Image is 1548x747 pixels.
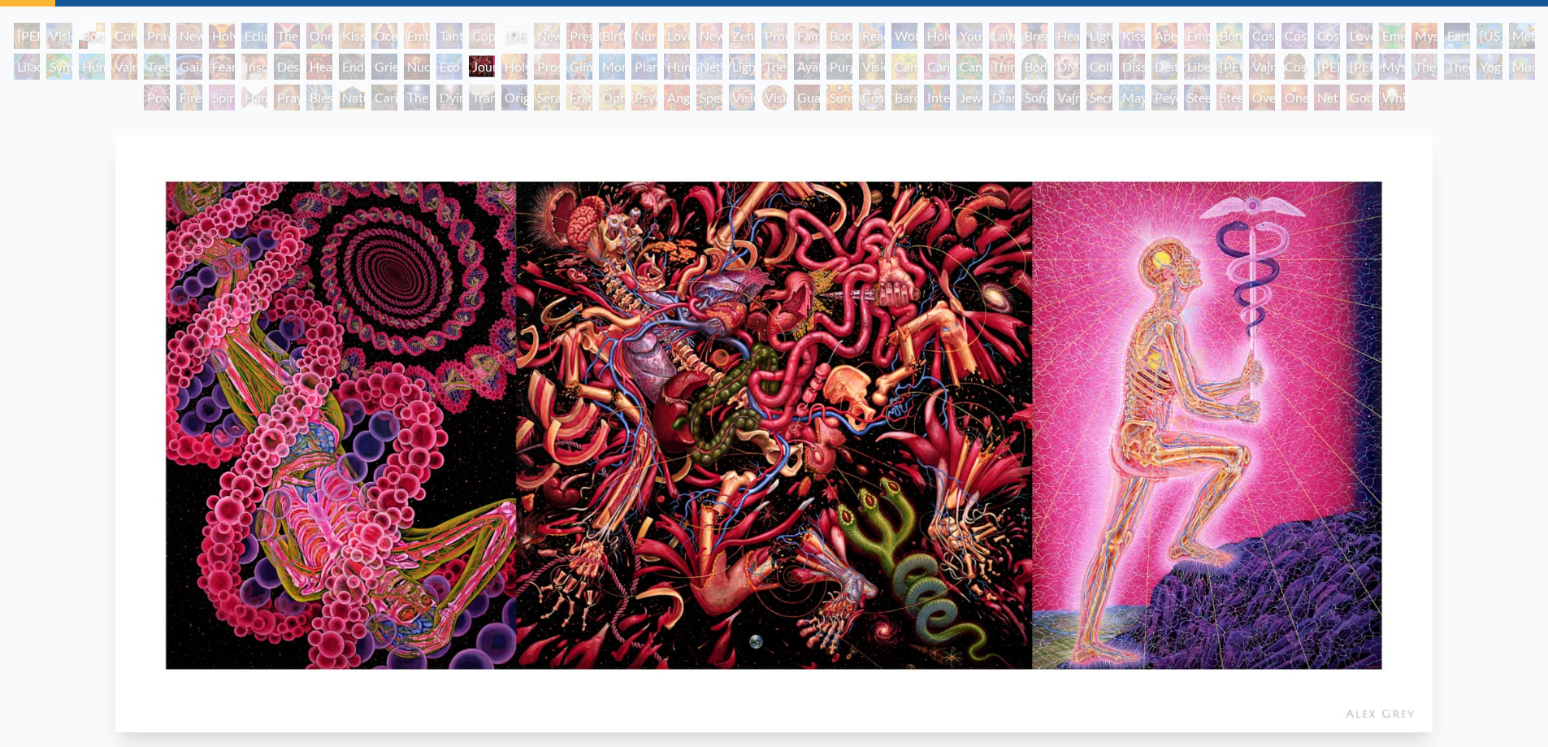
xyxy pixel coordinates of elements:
div: DMT - The Spirit Molecule [1054,54,1080,80]
div: Reading [859,23,885,49]
div: Ayahuasca Visitation [794,54,820,80]
div: Ophanic Eyelash [599,85,625,111]
div: Bond [1216,23,1242,49]
div: Copulating [469,23,495,49]
div: The Soul Finds It's Way [404,85,430,111]
div: Yogi & the Möbius Sphere [1476,54,1502,80]
div: New Family [696,23,722,49]
div: Prostration [534,54,560,80]
div: Angel Skin [664,85,690,111]
div: Spectral Lotus [696,85,722,111]
div: Diamond Being [989,85,1015,111]
div: Cosmic Elf [859,85,885,111]
div: Body, Mind, Spirit [79,23,105,49]
div: Metamorphosis [1509,23,1535,49]
div: Emerald Grail [1379,23,1405,49]
div: Promise [761,23,787,49]
div: Love Circuit [664,23,690,49]
div: Human Geometry [664,54,690,80]
div: Monochord [599,54,625,80]
div: [PERSON_NAME] & Eve [14,23,40,49]
div: The Kiss [274,23,300,49]
div: Symbiosis: Gall Wasp & Oak Tree [46,54,72,80]
div: Glimpsing the Empyrean [566,54,592,80]
div: Mysteriosa 2 [1411,23,1437,49]
div: Wonder [891,23,917,49]
div: Holy Grail [209,23,235,49]
div: Vision Tree [859,54,885,80]
div: Visionary Origin of Language [46,23,72,49]
div: Ocean of Love Bliss [371,23,397,49]
div: White Light [1379,85,1405,111]
div: Journey of the Wounded Healer [469,54,495,80]
img: Journey-of-the-Wounded-Healer-Panel-1-1995-Alex-Grey-FULL-OG-watermarked.jpg [115,135,1433,732]
div: Embracing [404,23,430,49]
div: Caring [371,85,397,111]
div: [PERSON_NAME] [1346,54,1372,80]
div: Praying [144,23,170,49]
div: Blessing Hand [306,85,332,111]
div: Laughing Man [989,23,1015,49]
div: Original Face [501,85,527,111]
div: One [1281,85,1307,111]
div: Cosmic Lovers [1314,23,1340,49]
div: Kissing [339,23,365,49]
div: [PERSON_NAME] [1314,54,1340,80]
div: One Taste [306,23,332,49]
div: Interbeing [924,85,950,111]
div: Breathing [1021,23,1047,49]
div: Pregnancy [566,23,592,49]
div: Body/Mind as a Vibratory Field of Energy [1021,54,1047,80]
div: Eclipse [241,23,267,49]
div: Cosmic Artist [1281,23,1307,49]
div: Purging [826,54,852,80]
div: Holy Fire [501,54,527,80]
div: New Man New Woman [176,23,202,49]
div: Hands that See [241,85,267,111]
div: Tree & Person [144,54,170,80]
div: Empowerment [1184,23,1210,49]
div: Young & Old [956,23,982,49]
div: Tantra [436,23,462,49]
div: Endarkenment [339,54,365,80]
div: Lilacs [14,54,40,80]
div: Oversoul [1249,85,1275,111]
div: Grieving [371,54,397,80]
div: Lightweaver [1086,23,1112,49]
div: Mayan Being [1119,85,1145,111]
div: Jewel Being [956,85,982,111]
div: Liberation Through Seeing [1184,54,1210,80]
div: Aperture [1151,23,1177,49]
div: Guardian of Infinite Vision [794,85,820,111]
div: Insomnia [241,54,267,80]
div: Godself [1346,85,1372,111]
div: Spirit Animates the Flesh [209,85,235,111]
div: Firewalking [176,85,202,111]
div: Headache [306,54,332,80]
div: Steeplehead 2 [1216,85,1242,111]
div: Vajra Being [1054,85,1080,111]
div: Sunyata [826,85,852,111]
div: [US_STATE] Song [1476,23,1502,49]
div: Love is a Cosmic Force [1346,23,1372,49]
div: Song of Vajra Being [1021,85,1047,111]
div: Vision [PERSON_NAME] [761,85,787,111]
div: Holy Family [924,23,950,49]
div: Despair [274,54,300,80]
div: Nature of Mind [339,85,365,111]
div: [DEMOGRAPHIC_DATA] Embryo [501,23,527,49]
div: Vajra Guru [1249,54,1275,80]
div: Nuclear Crucifixion [404,54,430,80]
div: Boo-boo [826,23,852,49]
div: Kiss of the [MEDICAL_DATA] [1119,23,1145,49]
div: Mystic Eye [1379,54,1405,80]
div: Steeplehead 1 [1184,85,1210,111]
div: Cosmic Creativity [1249,23,1275,49]
div: Peyote Being [1151,85,1177,111]
div: Mudra [1509,54,1535,80]
div: Net of Being [1314,85,1340,111]
div: Praying Hands [274,85,300,111]
div: Newborn [534,23,560,49]
div: Cannabacchus [956,54,982,80]
div: Birth [599,23,625,49]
